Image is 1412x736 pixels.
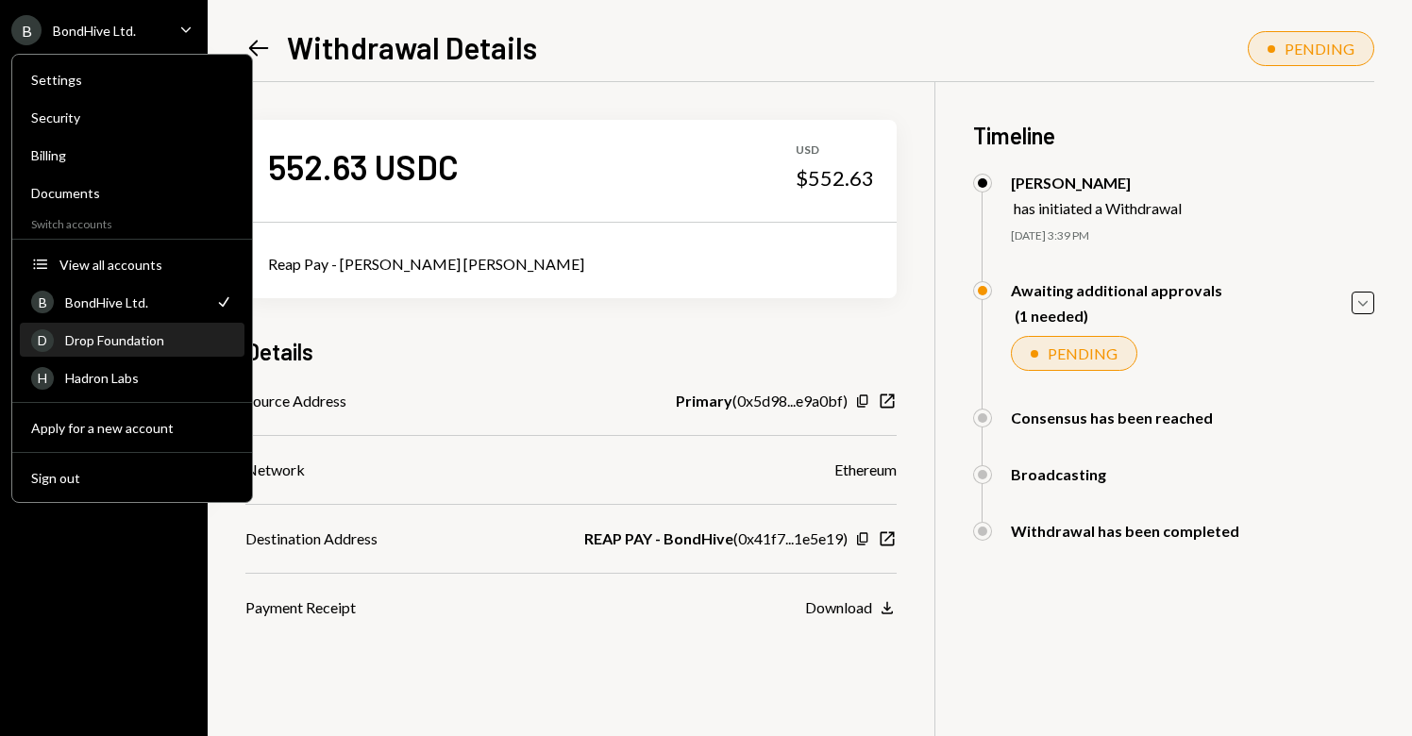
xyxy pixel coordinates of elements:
a: DDrop Foundation [20,323,244,357]
a: HHadron Labs [20,360,244,394]
div: ( 0x41f7...1e5e19 ) [584,527,848,550]
div: Network [245,459,305,481]
div: PENDING [1048,344,1118,362]
div: Withdrawal has been completed [1011,522,1239,540]
div: Destination Address [245,527,378,550]
div: $552.63 [796,165,874,192]
b: REAP PAY - BondHive [584,527,733,550]
div: Sign out [31,470,233,486]
div: has initiated a Withdrawal [1014,199,1182,217]
h1: Withdrawal Details [287,28,537,66]
div: Ethereum [834,459,897,481]
div: (1 needed) [1015,307,1222,325]
div: Hadron Labs [65,370,233,386]
div: USD [796,142,874,159]
div: H [31,367,54,390]
div: Consensus has been reached [1011,409,1213,427]
h3: Details [245,336,313,367]
div: [PERSON_NAME] [1011,174,1182,192]
div: Drop Foundation [65,332,233,348]
div: Source Address [245,390,346,412]
div: Settings [31,72,233,88]
div: BondHive Ltd. [53,23,136,39]
div: View all accounts [59,257,233,273]
button: Download [805,598,897,619]
button: Apply for a new account [20,411,244,445]
div: Switch accounts [12,213,252,231]
button: View all accounts [20,248,244,282]
div: Documents [31,185,233,201]
div: [DATE] 3:39 PM [1011,228,1374,244]
button: Sign out [20,461,244,495]
div: B [31,291,54,313]
div: PENDING [1285,40,1354,58]
div: BondHive Ltd. [65,294,203,310]
div: Billing [31,147,233,163]
a: Billing [20,138,244,172]
div: Broadcasting [1011,465,1106,483]
div: 552.63 USDC [268,145,459,188]
div: Reap Pay - [PERSON_NAME] [PERSON_NAME] [268,253,874,276]
div: Download [805,598,872,616]
a: Documents [20,176,244,209]
div: Security [31,109,233,125]
a: Settings [20,62,244,96]
h3: Timeline [973,120,1374,151]
div: B [11,15,42,45]
div: D [31,329,54,352]
div: Awaiting additional approvals [1011,281,1222,299]
b: Primary [676,390,732,412]
div: Payment Receipt [245,596,356,619]
div: ( 0x5d98...e9a0bf ) [676,390,848,412]
div: Apply for a new account [31,420,233,436]
a: Security [20,100,244,134]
